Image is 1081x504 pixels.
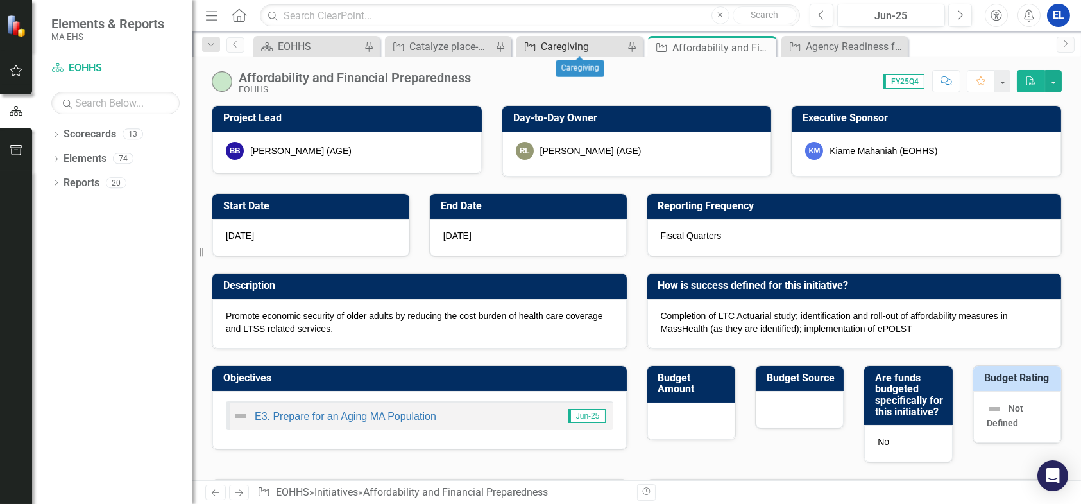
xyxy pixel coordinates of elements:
h3: Description [223,280,620,291]
h3: End Date [441,200,620,212]
h3: Are funds budgeted specifically for this initiative? [875,372,946,417]
span: ompletion of LTC Actuarial study; identification and roll-out of affordability measures in MassHe... [661,311,1008,334]
h3: Budget Amount [658,372,729,395]
img: Not Defined [233,408,248,424]
h3: Day-to-Day Owner [513,112,765,124]
div: Jun-25 [842,8,941,24]
a: Caregiving [520,39,624,55]
span: Plain text content control [226,311,603,334]
div: BB [226,142,244,160]
div: Catalyze place-based health equity strategy [409,39,492,55]
h3: Project Lead [223,112,475,124]
div: Affordability and Financial Preparedness [239,71,471,85]
div: EOHHS [278,39,361,55]
div: » » [257,485,627,500]
h3: Reporting Frequency [658,200,1055,212]
h3: Executive Sponsor [803,112,1055,124]
div: Affordability and Financial Preparedness [672,40,773,56]
div: Fiscal Quarters [647,219,1062,256]
a: Initiatives [314,486,358,498]
div: Caregiving [541,39,624,55]
a: Agency Readiness for an Aging Population [785,39,905,55]
input: Search Below... [51,92,180,114]
img: Not Defined [987,401,1002,417]
a: EOHHS [51,61,180,76]
span: Promote economic security of older adults by reducing the cost burden of health care coverage and... [226,311,603,334]
img: On-track [212,71,232,92]
small: MA EHS [51,31,164,42]
h3: Budget Source [767,372,837,384]
a: Catalyze place-based health equity strategy [388,39,492,55]
div: Kiame Mahaniah (EOHHS) [830,144,937,157]
span: FY25Q4 [883,74,924,89]
span: Elements & Reports [51,16,164,31]
span: Jun-25 [568,409,606,423]
button: Jun-25 [837,4,946,27]
p: C [661,309,1048,335]
span: No [878,437,889,447]
span: Search [751,10,778,20]
div: [PERSON_NAME] (AGE) [540,144,642,157]
a: Reports [64,176,99,191]
span: [DATE] [226,230,254,241]
div: [PERSON_NAME] (AGE) [250,144,352,157]
div: 13 [123,129,143,140]
h3: Budget Rating [984,372,1055,384]
a: Scorecards [64,127,116,142]
h3: Start Date [223,200,403,212]
a: EOHHS [257,39,361,55]
div: EOHHS [239,85,471,94]
h3: How is success defined for this initiative? [658,280,1055,291]
div: Caregiving [556,60,604,77]
div: Affordability and Financial Preparedness [363,486,548,498]
input: Search ClearPoint... [260,4,799,27]
button: EL [1047,4,1070,27]
h3: Objectives [223,372,620,384]
div: KM [805,142,823,160]
div: Agency Readiness for an Aging Population [806,39,905,55]
a: E3. Prepare for an Aging MA Population [255,411,436,422]
div: RL [516,142,534,160]
div: 74 [113,153,133,164]
a: Elements [64,152,106,166]
a: EOHHS [276,486,309,498]
button: Search [733,6,797,24]
div: 20 [106,177,126,188]
img: ClearPoint Strategy [6,14,30,37]
div: Open Intercom Messenger [1037,460,1068,491]
span: [DATE] [443,230,472,241]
